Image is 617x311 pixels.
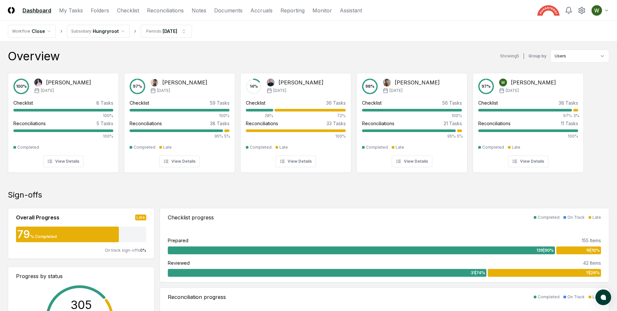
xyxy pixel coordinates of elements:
a: Folders [91,7,109,14]
div: Completed [482,144,504,150]
div: 38 Tasks [559,99,578,106]
button: View Details [392,155,432,167]
a: Checklist [117,7,139,14]
div: 36 Tasks [326,99,346,106]
img: Jim Bulger [267,79,275,86]
img: Hungryroot logo [537,5,560,16]
div: 97% [478,113,572,119]
div: [PERSON_NAME] [46,79,91,86]
button: Periods[DATE] [141,25,192,38]
img: Wesley Xu [499,79,507,86]
div: 79 [16,229,30,240]
div: Completed [538,215,560,220]
div: 38 Tasks [210,120,229,127]
a: Assistant [340,7,362,14]
div: Checklist [246,99,265,106]
div: Completed [134,144,155,150]
div: [DATE] [163,28,177,35]
div: Sign-offs [8,190,609,200]
div: 8 Tasks [96,99,113,106]
a: 98%Steve Murphy[PERSON_NAME][DATE]Checklist56 Tasks100%Reconciliations21 Tasks95%5%CompletedLateV... [356,68,467,173]
div: Reconciliation progress [168,293,226,301]
div: 5% [457,133,462,139]
div: 5% [224,133,229,139]
img: Gaile De Leon [34,79,42,86]
button: View Details [508,155,548,167]
div: Checklist [362,99,382,106]
a: Reporting [280,7,305,14]
a: 14%Jim Bulger[PERSON_NAME][DATE]Checklist36 Tasks28%72%Reconciliations33 Tasks100%CompletedLateVi... [240,68,351,173]
div: [PERSON_NAME] [162,79,207,86]
div: Completed [538,294,560,300]
a: Monitor [312,7,332,14]
div: [PERSON_NAME] [395,79,440,86]
button: View Details [276,155,316,167]
div: On Track [567,294,585,300]
span: [DATE] [273,88,286,94]
a: 97%Imran Elahi[PERSON_NAME][DATE]Checklist59 Tasks100%Reconciliations38 Tasks95%5%CompletedLateVi... [124,68,235,173]
div: Completed [366,144,388,150]
span: On track sign-offs [105,248,140,253]
div: 100% [362,113,462,119]
div: Checklist [478,99,498,106]
div: % Completed [30,234,57,240]
span: 11 | 26 % [586,270,600,276]
a: Checklist progressCompletedOn TrackLatePrepared155 Items139|90%16|10%Reviewed42 Items31|74%11|26% [160,208,609,282]
div: 56 Tasks [442,99,462,106]
span: [DATE] [389,88,403,94]
span: 139 | 90 % [536,247,554,253]
div: Late [593,215,601,220]
div: 155 Items [582,237,601,244]
a: Dashboard [23,7,51,14]
img: Steve Murphy [383,79,391,86]
div: 95% [362,133,456,139]
div: Progress by status [16,272,146,280]
div: 21 Tasks [444,120,462,127]
div: Completed [17,144,39,150]
div: 3% [573,113,578,119]
div: 95% [130,133,223,139]
span: [DATE] [506,88,519,94]
div: Late [593,294,601,300]
img: Imran Elahi [150,79,158,86]
div: Prepared [168,237,188,244]
button: atlas-launcher [595,289,611,305]
div: Reconciliations [246,120,278,127]
div: 100% [130,113,229,119]
span: [DATE] [157,88,170,94]
span: 16 | 10 % [586,247,600,253]
div: Reconciliations [13,120,46,127]
div: Late [279,144,288,150]
div: 42 Items [583,259,601,266]
div: Completed [250,144,272,150]
div: 5 Tasks [97,120,113,127]
div: 28% [246,113,273,119]
div: On Track [567,215,585,220]
a: 100%Gaile De Leon[PERSON_NAME][DATE]Checklist8 Tasks100%Reconciliations5 Tasks100%CompletedView D... [8,68,119,173]
a: Accruals [250,7,273,14]
div: | [523,53,525,60]
div: 100% [246,133,346,139]
button: View Details [43,155,84,167]
div: 100% [13,133,113,139]
div: Overview [8,50,60,63]
span: [DATE] [41,88,54,94]
div: [PERSON_NAME] [278,79,324,86]
div: 72% [275,113,346,119]
a: Notes [192,7,206,14]
a: Reconciliations [147,7,184,14]
div: Checklist progress [168,214,214,221]
label: Group by [529,54,546,58]
div: 11 Tasks [561,120,578,127]
a: 97%Wesley Xu[PERSON_NAME][DATE]Checklist38 Tasks97%3%Reconciliations11 Tasks100%CompletedLateView... [473,68,584,173]
div: Periods [146,28,161,34]
div: Reconciliations [130,120,162,127]
div: Showing 5 [500,53,519,59]
span: 31 | 74 % [471,270,485,276]
div: Overall Progress [16,214,59,221]
img: Logo [8,7,15,14]
div: Checklist [13,99,33,106]
div: Workflow [12,28,30,34]
button: View Details [159,155,200,167]
div: Reconciliations [362,120,394,127]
